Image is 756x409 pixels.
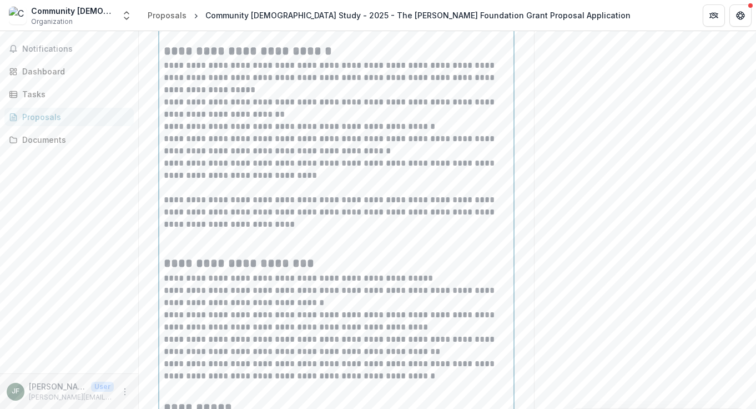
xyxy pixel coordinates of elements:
span: Organization [31,17,73,27]
button: Notifications [4,40,134,58]
p: [PERSON_NAME] [29,381,87,392]
button: Open entity switcher [119,4,134,27]
div: Tasks [22,88,125,100]
p: [PERSON_NAME][EMAIL_ADDRESS][PERSON_NAME][DOMAIN_NAME] [29,392,114,402]
a: Dashboard [4,62,134,81]
div: Proposals [148,9,187,21]
button: Partners [703,4,725,27]
div: Community [DEMOGRAPHIC_DATA] Study - 2025 - The [PERSON_NAME] Foundation Grant Proposal Application [205,9,631,21]
img: Community Bible Study [9,7,27,24]
nav: breadcrumb [143,7,635,23]
div: Proposals [22,111,125,123]
button: Get Help [729,4,752,27]
div: Dashboard [22,66,125,77]
button: More [118,385,132,398]
a: Proposals [4,108,134,126]
div: James Ferrier [12,388,19,395]
a: Proposals [143,7,191,23]
a: Tasks [4,85,134,103]
div: Community [DEMOGRAPHIC_DATA] Study [31,5,114,17]
p: User [91,382,114,392]
span: Notifications [22,44,129,54]
div: Documents [22,134,125,146]
a: Documents [4,131,134,149]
